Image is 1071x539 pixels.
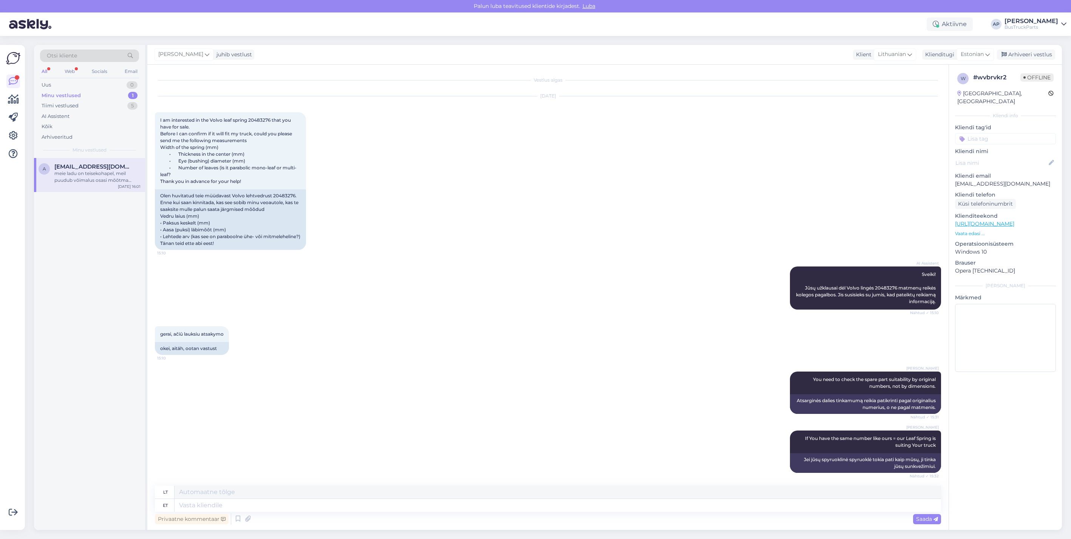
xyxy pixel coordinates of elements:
span: gerai, ačiū lauksiu atsakymo [160,331,224,337]
div: Jei jūsų spyruoklinė spyruoklė tokia pati kaip mūsų, ji tinka jūsų sunkvežimiui. [790,453,941,473]
span: I am interested in the Volvo leaf spring 20483276 that you have for sale. Before I can confirm if... [160,117,297,184]
div: Olen huvitatud teie müüdavast Volvo lehtvedrust 20483276. Enne kui saan kinnitada, kas see sobib ... [155,189,306,250]
div: 5 [127,102,138,110]
div: AI Assistent [42,113,70,120]
p: Vaata edasi ... [955,230,1056,237]
div: [DATE] [155,93,941,99]
span: Sveiki! Jūsų užklausai dėl Volvo lingės 20483276 matmenų reikės kolegos pagalbos. Jis susisieks s... [796,271,937,304]
p: Windows 10 [955,248,1056,256]
div: Vestlus algas [155,77,941,84]
span: If You have the same number like ours = our Leaf Spring is suiting Your truck [805,435,937,448]
div: Aktiivne [927,17,973,31]
a: [URL][DOMAIN_NAME] [955,220,1014,227]
span: Luba [580,3,598,9]
span: Offline [1020,73,1054,82]
span: Estonian [961,50,984,59]
div: Privaatne kommentaar [155,514,229,524]
div: [DATE] 16:01 [118,184,141,189]
div: Minu vestlused [42,92,81,99]
div: Socials [90,67,109,76]
div: Uus [42,81,51,89]
p: Kliendi telefon [955,191,1056,199]
div: Kliendi info [955,112,1056,119]
div: Email [123,67,139,76]
input: Lisa tag [955,133,1056,144]
span: Nähtud ✓ 15:31 [910,414,939,420]
div: Atsarginės dalies tinkamumą reikia patikrinti pagal originalius numerius, o ne pagal matmenis. [790,394,941,414]
span: 15:10 [157,250,185,256]
div: Arhiveeri vestlus [997,50,1055,60]
span: Saada [916,516,938,522]
span: Nähtud ✓ 15:32 [910,473,939,479]
span: AI Assistent [910,260,939,266]
div: 1 [128,92,138,99]
span: arnoldas.v10@gmail.com [54,163,133,170]
span: You need to check the spare part suitability by original numbers, not by dimensions. [813,376,937,389]
p: Klienditeekond [955,212,1056,220]
p: Kliendi nimi [955,147,1056,155]
input: Lisa nimi [955,159,1047,167]
p: Kliendi tag'id [955,124,1056,132]
div: Kõik [42,123,53,130]
span: [PERSON_NAME] [158,50,203,59]
div: # wvbrvkr2 [973,73,1020,82]
div: meie ladu on teisekohapel, meil puudub võimalus osasi mõõtma minna [54,170,141,184]
p: Opera [TECHNICAL_ID] [955,267,1056,275]
div: Klienditugi [922,51,954,59]
p: [EMAIL_ADDRESS][DOMAIN_NAME] [955,180,1056,188]
div: Tiimi vestlused [42,102,79,110]
div: et [163,499,168,512]
div: [GEOGRAPHIC_DATA], [GEOGRAPHIC_DATA] [957,90,1048,105]
div: okei, aitäh, ootan vastust [155,342,229,355]
a: [PERSON_NAME]BusTruckParts [1005,18,1066,30]
div: Arhiveeritud [42,133,73,141]
p: Kliendi email [955,172,1056,180]
div: [PERSON_NAME] [1005,18,1058,24]
span: [PERSON_NAME] [906,366,939,371]
span: Lithuanian [878,50,906,59]
p: Märkmed [955,294,1056,302]
div: Küsi telefoninumbrit [955,199,1016,209]
div: lt [163,486,168,499]
p: Brauser [955,259,1056,267]
span: Nähtud ✓ 15:10 [910,310,939,316]
div: All [40,67,49,76]
p: Operatsioonisüsteem [955,240,1056,248]
span: Otsi kliente [47,52,77,60]
div: Klient [853,51,872,59]
span: a [43,166,46,172]
span: w [961,76,966,81]
img: Askly Logo [6,51,20,65]
div: AP [991,19,1001,29]
div: BusTruckParts [1005,24,1058,30]
div: juhib vestlust [213,51,252,59]
span: [PERSON_NAME] [906,424,939,430]
div: Web [63,67,76,76]
div: [PERSON_NAME] [955,282,1056,289]
span: 15:10 [157,355,185,361]
div: 0 [127,81,138,89]
span: Minu vestlused [73,147,107,153]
